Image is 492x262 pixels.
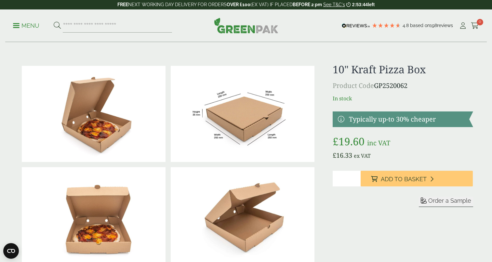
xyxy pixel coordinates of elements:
[368,2,375,7] span: left
[428,197,471,204] span: Order a Sample
[437,23,453,28] span: reviews
[459,22,467,29] i: My Account
[214,18,278,33] img: GreenPak Supplies
[471,21,479,31] a: 0
[410,23,430,28] span: Based on
[342,23,370,28] img: REVIEWS.io
[471,22,479,29] i: Cart
[333,81,374,90] span: Product Code
[293,2,322,7] strong: BEFORE 2 pm
[333,151,352,160] bdi: 16.33
[354,152,371,159] span: ex VAT
[403,23,410,28] span: 4.8
[13,22,39,30] p: Menu
[372,22,401,28] div: 4.79 Stars
[333,81,473,91] p: GP2520062
[171,66,314,162] img: Pizza_10
[333,134,365,148] bdi: 19.60
[381,176,427,183] span: Add to Basket
[477,19,483,25] span: 0
[367,138,390,147] span: inc VAT
[361,171,473,186] button: Add to Basket
[117,2,128,7] strong: FREE
[333,134,339,148] span: £
[227,2,250,7] strong: OVER £100
[323,2,345,7] a: See T&C's
[333,151,336,160] span: £
[419,197,473,207] button: Order a Sample
[13,22,39,28] a: Menu
[3,243,19,259] button: Open CMP widget
[333,95,473,102] p: In stock
[430,23,437,28] span: 198
[22,66,166,162] img: 10.5
[333,63,473,76] h1: 10" Kraft Pizza Box
[352,2,368,7] span: 2:53:44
